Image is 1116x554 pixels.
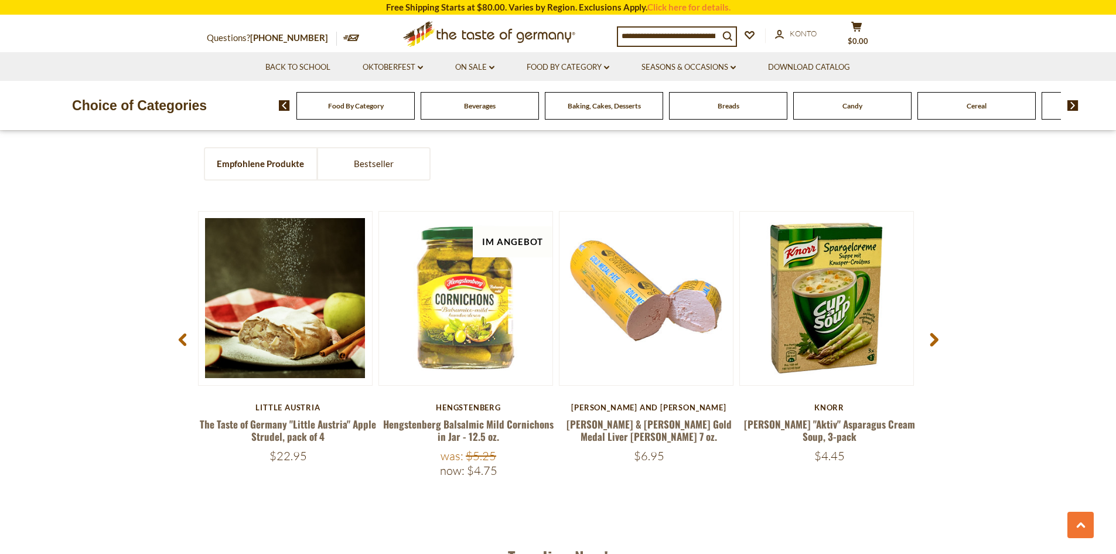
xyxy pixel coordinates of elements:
[634,448,664,463] span: $6.95
[1067,100,1079,111] img: next arrow
[839,21,875,50] button: $0.00
[790,29,817,38] span: Konto
[205,148,316,179] a: Empfohlene Produkte
[328,101,384,110] a: Food By Category
[441,448,463,463] label: Was:
[568,101,641,110] a: Baking, Cakes, Desserts
[318,148,429,179] a: Bestseller
[739,403,920,412] div: Knorr
[740,212,913,385] img: Knorr "Aktiv" Asparagus Cream Soup, 3-pack
[467,463,497,478] span: $4.75
[378,403,559,412] div: Hengstenberg
[250,32,328,43] a: [PHONE_NUMBER]
[269,448,307,463] span: $22.95
[199,212,372,385] img: The Taste of Germany "Little Austria" Apple Strudel, pack of 4
[383,417,554,444] a: Hengstenberg Balsalmic Mild Cornichons in Jar - 12.5 oz.
[559,403,739,412] div: [PERSON_NAME] and [PERSON_NAME]
[744,417,915,444] a: [PERSON_NAME] "Aktiv" Asparagus Cream Soup, 3-pack
[363,61,423,74] a: Oktoberfest
[814,448,845,463] span: $4.45
[527,61,609,74] a: Food By Category
[200,417,376,444] a: The Taste of Germany "Little Austria" Apple Strudel, pack of 4
[967,101,987,110] a: Cereal
[848,36,868,46] span: $0.00
[207,30,337,46] p: Questions?
[379,212,552,385] img: Hengstenberg Balsalmic Mild Cornichons in Jar - 12.5 oz.
[647,2,731,12] a: Click here for details.
[566,417,732,444] a: [PERSON_NAME] & [PERSON_NAME] Gold Medal Liver [PERSON_NAME] 7 oz.
[265,61,330,74] a: Back to School
[466,448,496,463] span: $5.25
[775,28,817,40] a: Konto
[198,403,378,412] div: little austria
[718,101,739,110] a: Breads
[455,61,494,74] a: On Sale
[768,61,850,74] a: Download Catalog
[440,463,465,478] label: Now:
[464,101,496,110] a: Beverages
[559,212,733,385] img: Schaller & Weber Gold Medal Liver Pate 7 oz.
[641,61,736,74] a: Seasons & Occasions
[842,101,862,110] a: Candy
[279,100,290,111] img: previous arrow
